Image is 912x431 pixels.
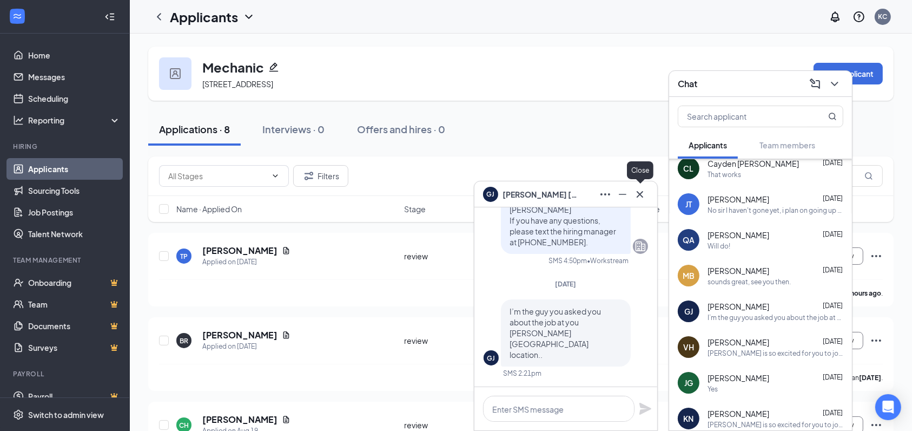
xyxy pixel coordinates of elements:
span: [DATE] [823,230,843,238]
input: Search applicant [678,106,807,127]
div: sounds great, see you then. [708,277,791,286]
h3: Chat [678,78,697,90]
div: Close [627,161,653,179]
div: Applied on [DATE] [202,257,290,267]
svg: Ellipses [870,250,883,263]
div: GJ [487,354,495,363]
div: Yes [708,384,718,394]
svg: Document [282,331,290,339]
svg: ComposeMessage [809,77,822,90]
div: Open Intercom Messenger [875,394,901,420]
div: review [404,251,515,262]
span: [PERSON_NAME] [708,265,769,276]
input: All Stages [168,170,267,182]
a: Applicants [28,158,121,180]
div: Applied on [DATE] [202,341,290,352]
div: GJ [684,306,693,317]
span: [DATE] [823,194,843,203]
div: KN [684,413,694,424]
button: ChevronDown [826,75,843,93]
span: [DATE] [823,337,843,345]
div: Applications · 8 [159,122,230,136]
button: Add Applicant [814,63,883,84]
div: Switch to admin view [28,409,104,420]
b: 20 hours ago [842,289,881,297]
a: Sourcing Tools [28,180,121,201]
svg: Company [634,240,647,253]
svg: Ellipses [870,334,883,347]
a: Home [28,44,121,66]
svg: Analysis [13,115,24,126]
svg: ChevronDown [271,172,280,180]
button: Cross [631,186,649,203]
svg: Document [282,246,290,255]
div: [PERSON_NAME] is so excited for you to join our team! Do you know anyone else who might be intere... [708,420,843,429]
div: CL [684,163,694,174]
svg: MagnifyingGlass [864,172,873,180]
button: Plane [639,402,652,415]
button: Minimize [614,186,631,203]
span: [DATE] [823,373,843,381]
span: Cayden [PERSON_NAME] [708,158,799,169]
div: review [404,420,515,430]
svg: Collapse [104,11,115,22]
div: KC [878,12,888,21]
span: Team members [759,140,815,150]
span: Stage [404,204,426,214]
span: [PERSON_NAME] [708,408,769,419]
h1: Applicants [170,8,238,26]
a: Talent Network [28,223,121,245]
div: BR [180,336,188,345]
a: DocumentsCrown [28,315,121,337]
div: Interviews · 0 [262,122,325,136]
svg: ChevronDown [828,77,841,90]
div: Hiring [13,142,118,151]
svg: Cross [633,188,646,201]
span: Name · Applied On [176,204,242,214]
span: [STREET_ADDRESS] [202,79,273,89]
div: TP [180,252,188,261]
div: Team Management [13,256,118,265]
span: Applicants [689,140,727,150]
div: VH [683,342,694,352]
div: Reporting [28,115,121,126]
button: ComposeMessage [807,75,824,93]
svg: Notifications [829,10,842,23]
svg: MagnifyingGlass [828,112,837,121]
span: [PERSON_NAME] [PERSON_NAME] [503,188,578,200]
div: SMS 4:50pm [548,256,587,265]
span: [DATE] [823,302,843,310]
h5: [PERSON_NAME] [202,245,277,257]
span: [DATE] [556,280,577,288]
div: JT [685,199,692,210]
div: MB [683,270,695,281]
svg: Document [282,415,290,424]
button: Ellipses [597,186,614,203]
div: JG [684,377,693,388]
a: SurveysCrown [28,337,121,358]
svg: QuestionInfo [852,10,865,23]
a: Job Postings [28,201,121,223]
h3: Mechanic [202,58,264,76]
span: • Workstream [587,256,629,265]
div: Offers and hires · 0 [357,122,445,136]
span: [DATE] [823,159,843,167]
span: [PERSON_NAME] [708,373,769,383]
span: I’m the guy you asked you about the job at you [PERSON_NAME][GEOGRAPHIC_DATA] location.. [510,306,601,360]
svg: ChevronDown [242,10,255,23]
b: [DATE] [859,374,881,382]
div: review [404,335,515,346]
div: QA [683,234,695,245]
h5: [PERSON_NAME] [202,414,277,426]
svg: Filter [302,169,315,182]
span: [PERSON_NAME] [708,337,769,348]
span: [DATE] [823,266,843,274]
svg: Minimize [616,188,629,201]
a: PayrollCrown [28,386,121,407]
svg: ChevronLeft [153,10,166,23]
div: That works [708,170,741,179]
span: [DATE] [823,409,843,417]
div: SMS 2:21pm [503,369,541,378]
div: [PERSON_NAME] is so excited for you to join our team! Do you know anyone else who might be intere... [708,349,843,358]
